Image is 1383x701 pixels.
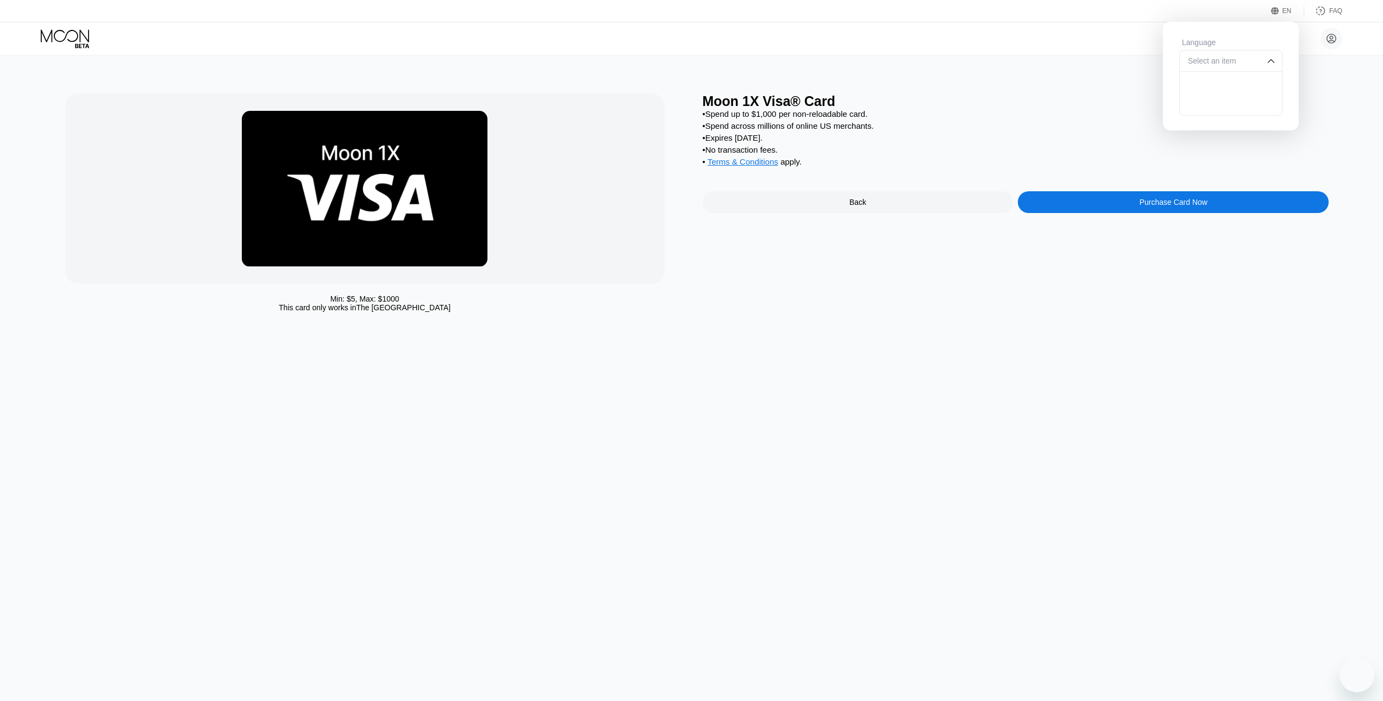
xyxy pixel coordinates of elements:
div: • Spend up to $1,000 per non-reloadable card. [703,109,1329,118]
span: Terms & Conditions [708,157,778,166]
div: Back [703,191,1013,213]
div: Back [849,198,866,206]
div: Select an item [1185,57,1260,65]
div: FAQ [1329,7,1342,15]
div: Purchase Card Now [1018,191,1329,213]
div: This card only works in The [GEOGRAPHIC_DATA] [279,303,450,312]
div: EN [1271,5,1304,16]
div: FAQ [1304,5,1342,16]
div: • apply . [703,157,1329,169]
div: • No transaction fees. [703,145,1329,154]
div: Language [1179,38,1282,47]
div: Terms & Conditions [708,157,778,169]
div: • Spend across millions of online US merchants. [703,121,1329,130]
div: Purchase Card Now [1140,198,1207,206]
div: EN [1282,7,1292,15]
iframe: Кнопка запуска окна обмена сообщениями [1340,658,1374,692]
div: Min: $ 5 , Max: $ 1000 [330,295,399,303]
div: • Expires [DATE]. [703,133,1329,142]
div: Moon 1X Visa® Card [703,93,1329,109]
